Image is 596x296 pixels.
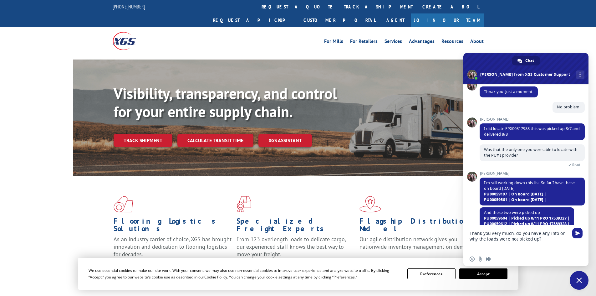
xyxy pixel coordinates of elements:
[385,39,402,46] a: Services
[557,104,580,110] span: No problem!
[350,39,378,46] a: For Retailers
[359,196,381,212] img: xgs-icon-flagship-distribution-model-red
[78,258,518,290] div: Cookie Consent Prompt
[177,134,253,147] a: Calculate transit time
[480,171,585,176] span: [PERSON_NAME]
[484,221,570,226] span: PU00059612 | Picked up 8/11 PRO 17539328 |
[114,217,232,236] h1: Flooring Logistics Solutions
[204,274,227,280] span: Cookie Policy
[114,196,133,212] img: xgs-icon-total-supply-chain-intelligence-red
[572,228,583,238] span: Send
[484,126,580,137] span: I did locate FPX00317988 this was picked up 8/7 and delivered 8/8
[478,257,483,262] span: Send a file
[407,268,456,279] button: Preferences
[237,196,251,212] img: xgs-icon-focused-on-flooring-red
[237,217,355,236] h1: Specialized Freight Experts
[359,256,437,263] a: Learn More >
[113,3,145,10] a: [PHONE_NUMBER]
[470,225,570,252] textarea: Compose your message...
[359,236,475,250] span: Our agile distribution network gives you nationwide inventory management on demand.
[484,216,570,221] span: PU00059604 | Picked up 8/11 PRO 17539327 |
[470,257,475,262] span: Insert an emoji
[512,56,540,65] a: Chat
[486,257,491,262] span: Audio message
[525,56,534,65] span: Chat
[258,134,312,147] a: XGS ASSISTANT
[114,236,232,258] span: As an industry carrier of choice, XGS has brought innovation and dedication to flooring logistics...
[484,180,575,202] span: I'm still working down this list. So far I have these on board [DATE]
[570,271,588,290] a: Close chat
[114,134,172,147] a: Track shipment
[470,39,484,46] a: About
[114,84,337,121] b: Visibility, transparency, and control for your entire supply chain.
[480,117,585,122] span: [PERSON_NAME]
[89,267,400,280] div: We use essential cookies to make our site work. With your consent, we may also use non-essential ...
[409,39,435,46] a: Advantages
[484,197,546,202] span: PU00059561 | On board [DATE] |
[359,217,478,236] h1: Flagship Distribution Model
[208,13,299,27] a: Request a pickup
[334,274,355,280] span: Preferences
[411,13,484,27] a: Join Our Team
[459,268,507,279] button: Accept
[380,13,411,27] a: Agent
[484,89,533,94] span: Thnak you. Just a moment.
[441,39,463,46] a: Resources
[237,236,355,263] p: From 123 overlength loads to delicate cargo, our experienced staff knows the best way to move you...
[484,147,578,158] span: Was that the only one you were able to locate with the PU# I provide?
[572,163,580,167] span: Read
[324,39,343,46] a: For Mills
[484,210,570,226] span: And these two were picked up
[299,13,380,27] a: Customer Portal
[484,191,546,197] span: PU00059197 | On board [DATE] |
